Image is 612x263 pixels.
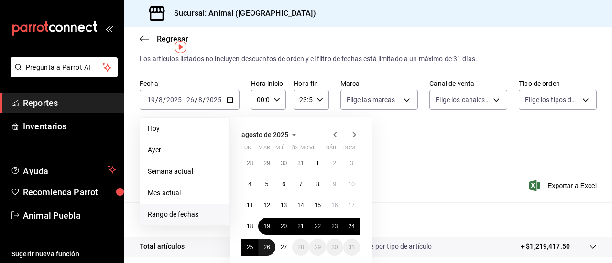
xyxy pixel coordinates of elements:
abbr: martes [258,145,270,155]
button: 23 de agosto de 2025 [326,218,343,235]
span: agosto de 2025 [241,131,288,138]
abbr: viernes [309,145,317,155]
abbr: 30 de julio de 2025 [281,160,287,167]
button: 27 de agosto de 2025 [275,239,292,256]
abbr: 6 de agosto de 2025 [282,181,285,188]
input: -- [198,96,203,104]
span: Inventarios [23,120,116,133]
abbr: 31 de agosto de 2025 [349,244,355,251]
input: ---- [166,96,182,104]
abbr: 8 de agosto de 2025 [316,181,319,188]
span: / [163,96,166,104]
abbr: domingo [343,145,355,155]
span: / [203,96,206,104]
button: 3 de agosto de 2025 [343,155,360,172]
abbr: 7 de agosto de 2025 [299,181,303,188]
span: Elige los canales de venta [436,95,490,105]
button: 2 de agosto de 2025 [326,155,343,172]
abbr: 1 de agosto de 2025 [316,160,319,167]
p: + $1,219,417.50 [521,242,570,252]
h3: Sucursal: Animal ([GEOGRAPHIC_DATA]) [166,8,316,19]
abbr: 5 de agosto de 2025 [265,181,269,188]
abbr: 29 de agosto de 2025 [315,244,321,251]
abbr: 15 de agosto de 2025 [315,202,321,209]
abbr: 28 de agosto de 2025 [297,244,304,251]
a: Pregunta a Parrot AI [7,69,118,79]
span: Reportes [23,96,116,109]
abbr: sábado [326,145,336,155]
span: Animal Puebla [23,209,116,222]
label: Hora fin [294,80,328,87]
button: 26 de agosto de 2025 [258,239,275,256]
button: 19 de agosto de 2025 [258,218,275,235]
label: Canal de venta [429,80,507,87]
abbr: 16 de agosto de 2025 [331,202,338,209]
button: 31 de julio de 2025 [292,155,309,172]
abbr: 13 de agosto de 2025 [281,202,287,209]
button: 29 de agosto de 2025 [309,239,326,256]
button: 30 de agosto de 2025 [326,239,343,256]
abbr: 4 de agosto de 2025 [248,181,251,188]
abbr: 22 de agosto de 2025 [315,223,321,230]
abbr: 12 de agosto de 2025 [263,202,270,209]
abbr: 30 de agosto de 2025 [331,244,338,251]
button: 4 de agosto de 2025 [241,176,258,193]
abbr: lunes [241,145,251,155]
label: Hora inicio [251,80,286,87]
span: Recomienda Parrot [23,186,116,199]
label: Marca [340,80,418,87]
button: 5 de agosto de 2025 [258,176,275,193]
button: 31 de agosto de 2025 [343,239,360,256]
button: 22 de agosto de 2025 [309,218,326,235]
abbr: 21 de agosto de 2025 [297,223,304,230]
span: Elige las marcas [347,95,395,105]
span: Hoy [148,124,222,134]
button: Regresar [140,34,188,43]
button: Pregunta a Parrot AI [11,57,118,77]
input: -- [186,96,195,104]
label: Fecha [140,80,240,87]
button: 25 de agosto de 2025 [241,239,258,256]
span: Pregunta a Parrot AI [26,63,103,73]
abbr: 19 de agosto de 2025 [263,223,270,230]
span: Ayuda [23,164,104,175]
p: Total artículos [140,242,185,252]
span: Rango de fechas [148,210,222,220]
abbr: 23 de agosto de 2025 [331,223,338,230]
button: 29 de julio de 2025 [258,155,275,172]
span: / [195,96,197,104]
button: 28 de agosto de 2025 [292,239,309,256]
button: 30 de julio de 2025 [275,155,292,172]
abbr: 20 de agosto de 2025 [281,223,287,230]
button: 15 de agosto de 2025 [309,197,326,214]
input: ---- [206,96,222,104]
button: 7 de agosto de 2025 [292,176,309,193]
span: Elige los tipos de orden [525,95,579,105]
abbr: 18 de agosto de 2025 [247,223,253,230]
abbr: 25 de agosto de 2025 [247,244,253,251]
abbr: 11 de agosto de 2025 [247,202,253,209]
abbr: 14 de agosto de 2025 [297,202,304,209]
abbr: 26 de agosto de 2025 [263,244,270,251]
span: Ayer [148,145,222,155]
button: 24 de agosto de 2025 [343,218,360,235]
button: Tooltip marker [175,41,186,53]
button: agosto de 2025 [241,129,300,140]
div: Los artículos listados no incluyen descuentos de orden y el filtro de fechas está limitado a un m... [140,54,597,64]
button: Exportar a Excel [531,180,597,191]
label: Tipo de orden [519,80,597,87]
button: 17 de agosto de 2025 [343,197,360,214]
span: Sugerir nueva función [11,249,116,259]
abbr: jueves [292,145,349,155]
span: Semana actual [148,167,222,177]
abbr: 9 de agosto de 2025 [333,181,336,188]
input: -- [147,96,155,104]
input: -- [158,96,163,104]
abbr: 3 de agosto de 2025 [350,160,353,167]
button: open_drawer_menu [105,25,113,32]
button: 1 de agosto de 2025 [309,155,326,172]
abbr: 2 de agosto de 2025 [333,160,336,167]
abbr: miércoles [275,145,284,155]
button: 12 de agosto de 2025 [258,197,275,214]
